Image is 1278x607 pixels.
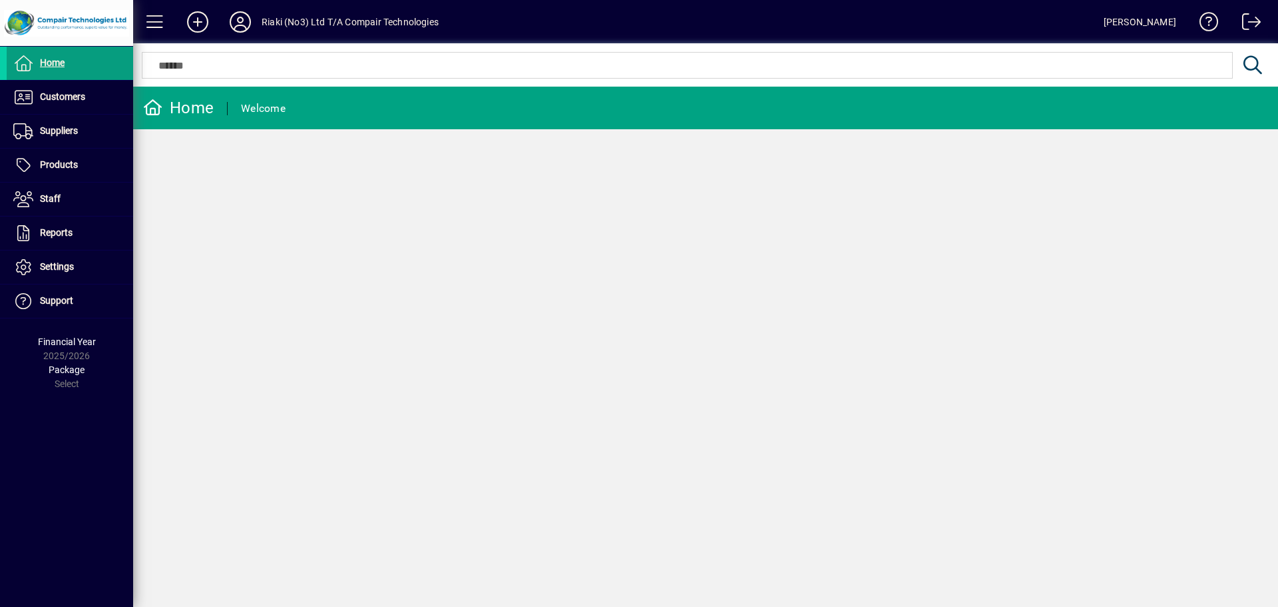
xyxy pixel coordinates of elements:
button: Profile [219,10,262,34]
a: Logout [1232,3,1261,46]
a: Products [7,149,133,182]
span: Products [40,159,78,170]
div: Welcome [241,98,286,119]
span: Staff [40,193,61,204]
span: Home [40,57,65,68]
a: Staff [7,183,133,216]
a: Support [7,285,133,318]
a: Customers [7,81,133,114]
a: Settings [7,251,133,284]
a: Knowledge Base [1189,3,1219,46]
span: Package [49,364,85,375]
span: Support [40,295,73,306]
div: Home [143,97,214,119]
div: Riaki (No3) Ltd T/A Compair Technologies [262,11,439,33]
a: Reports [7,217,133,250]
span: Settings [40,261,74,272]
a: Suppliers [7,115,133,148]
span: Suppliers [40,125,78,136]
span: Financial Year [38,336,96,347]
button: Add [176,10,219,34]
div: [PERSON_NAME] [1104,11,1176,33]
span: Reports [40,227,73,238]
span: Customers [40,91,85,102]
